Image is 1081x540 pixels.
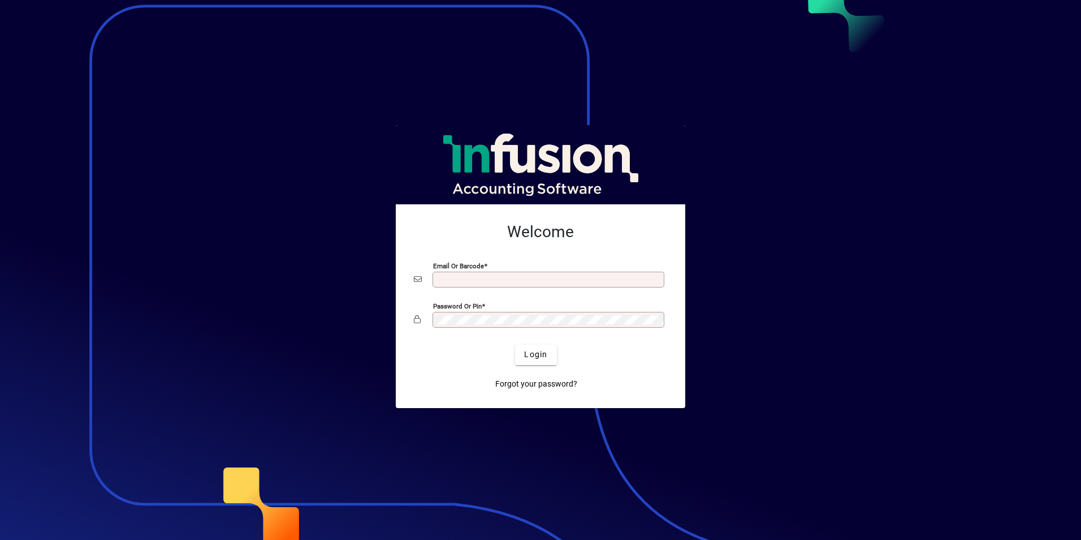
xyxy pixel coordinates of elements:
mat-label: Password or Pin [433,302,482,310]
span: Forgot your password? [495,378,577,390]
a: Forgot your password? [491,374,582,395]
h2: Welcome [414,222,667,242]
mat-label: Email or Barcode [433,262,484,269]
button: Login [515,345,556,365]
span: Login [524,349,547,361]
